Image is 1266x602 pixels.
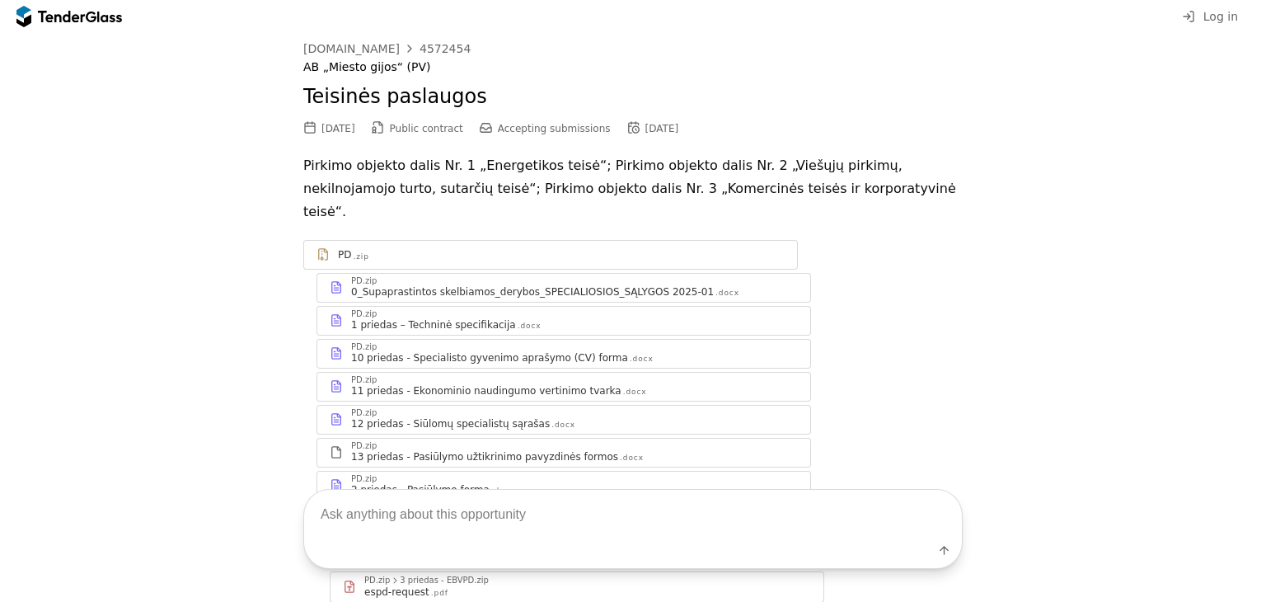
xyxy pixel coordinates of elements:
span: Public contract [390,123,463,134]
div: [DATE] [321,123,355,134]
div: [DOMAIN_NAME] [303,43,400,54]
div: 0_Supaprastintos skelbiamos_derybos_SPECIALIOSIOS_SĄLYGOS 2025-01 [351,285,714,299]
a: PD.zip12 priedas - Siūlomų specialistų sąrašas.docx [316,405,811,435]
div: 13 priedas - Pasiūlymo užtikrinimo pavyzdinės formos [351,450,618,463]
div: PD.zip [351,343,377,351]
div: .docx [630,354,654,364]
div: AB „Miesto gijos“ (PV) [303,60,963,74]
a: PD.zip13 priedas - Pasiūlymo užtikrinimo pavyzdinės formos.docx [316,438,811,468]
div: 1 priedas – Techninė specifikacija [351,318,516,332]
a: [DOMAIN_NAME]4572454 [303,42,471,55]
div: .docx [551,420,575,430]
a: PD.zip0_Supaprastintos skelbiamos_derybos_SPECIALIOSIOS_SĄLYGOS 2025-01.docx [316,273,811,303]
a: PD.zip11 priedas - Ekonominio naudingumo vertinimo tvarka.docx [316,372,811,402]
button: Log in [1177,7,1243,27]
div: .zip [353,252,368,262]
a: PD.zip1 priedas – Techninė specifikacija.docx [316,306,811,336]
a: PD.zip10 priedas - Specialisto gyvenimo aprašymo (CV) forma.docx [316,339,811,369]
div: PD.zip [351,310,377,318]
div: [DATE] [645,123,679,134]
div: PD.zip [351,277,377,285]
div: .docx [620,453,644,463]
div: PD.zip [351,409,377,417]
span: Accepting submissions [498,123,611,134]
span: Log in [1203,10,1238,23]
div: .docx [715,288,739,299]
div: 10 priedas - Specialisto gyvenimo aprašymo (CV) forma [351,351,628,364]
div: 4572454 [420,43,471,54]
h2: Teisinės paslaugos [303,83,963,111]
div: 11 priedas - Ekonominio naudingumo vertinimo tvarka [351,384,621,397]
div: .docx [518,321,542,332]
div: .docx [623,387,647,397]
div: PD.zip [351,442,377,450]
div: PD [338,248,351,261]
div: 12 priedas - Siūlomų specialistų sąrašas [351,417,550,430]
div: PD.zip [351,376,377,384]
p: Pirkimo objekto dalis Nr. 1 „Energetikos teisė“; Pirkimo objekto dalis Nr. 2 „Viešųjų pirkimų, ne... [303,154,963,223]
a: PD.zip [303,240,798,270]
